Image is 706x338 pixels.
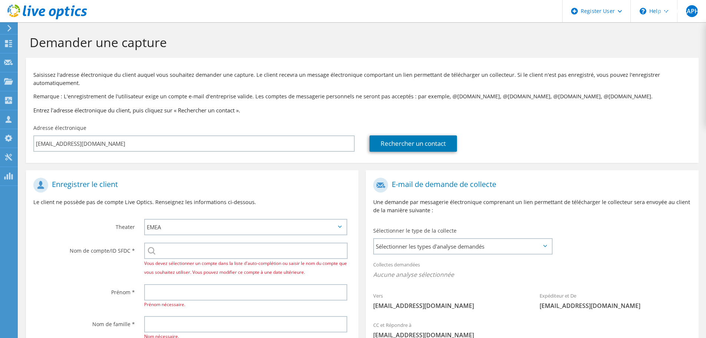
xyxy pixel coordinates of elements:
span: Sélectionner les types d'analyse demandés [374,239,551,254]
span: Aucune analyse sélectionnée [373,270,691,279]
h1: Demander une capture [30,35,691,50]
h1: E-mail de demande de collecte [373,178,687,193]
label: Prénom * [33,284,135,296]
a: Rechercher un contact [369,135,457,152]
div: Vers [366,288,532,314]
span: Prénom nécessaire. [144,301,185,308]
p: Remarque : L'enregistrement de l'utilisateur exige un compte e-mail d'entreprise valide. Les comp... [33,92,691,101]
svg: \n [640,8,646,14]
label: Nom de famille * [33,316,135,328]
h1: Enregistrer le client [33,178,347,193]
span: [DEMOGRAPHIC_DATA] [686,5,698,17]
p: Saisissez l'adresse électronique du client auquel vous souhaitez demander une capture. Le client ... [33,71,691,87]
span: Vous devez sélectionner un compte dans la liste d'auto-complétion ou saisir le nom du compte que ... [144,260,347,275]
p: Une demande par messagerie électronique comprenant un lien permettant de télécharger le collecteu... [373,198,691,214]
label: Nom de compte/ID SFDC * [33,243,135,255]
span: [EMAIL_ADDRESS][DOMAIN_NAME] [373,302,525,310]
label: Adresse électronique [33,124,86,132]
div: Expéditeur et De [532,288,699,314]
h3: Entrez l'adresse électronique du client, puis cliquez sur « Rechercher un contact ». [33,106,691,114]
span: [EMAIL_ADDRESS][DOMAIN_NAME] [540,302,691,310]
p: Le client ne possède pas de compte Live Optics. Renseignez les informations ci-dessous. [33,198,351,206]
label: Theater [33,219,135,231]
label: Sélectionner le type de la collecte [373,227,457,234]
div: Collectes demandées [366,257,698,284]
